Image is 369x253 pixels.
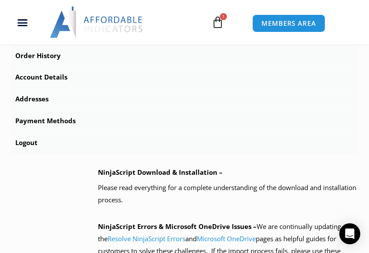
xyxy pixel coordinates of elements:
[4,14,41,31] div: Menu Toggle
[50,7,144,38] img: LogoAI | Affordable Indicators – NinjaTrader
[108,234,185,243] a: Resolve NinjaScript Errors
[98,168,223,177] b: NinjaScript Download & Installation –
[11,111,358,132] a: Payment Methods
[261,20,316,27] span: MEMBERS AREA
[198,10,237,35] a: 1
[252,14,325,32] a: MEMBERS AREA
[11,67,358,88] a: Account Details
[339,223,360,244] div: Open Intercom Messenger
[11,132,358,153] a: Logout
[98,182,359,206] p: Please read everything for a complete understanding of the download and installation process.
[220,13,227,20] span: 1
[11,45,358,66] a: Order History
[98,222,257,231] b: NinjaScript Errors & Microsoft OneDrive Issues –
[11,89,358,110] a: Addresses
[197,234,256,243] a: Microsoft OneDrive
